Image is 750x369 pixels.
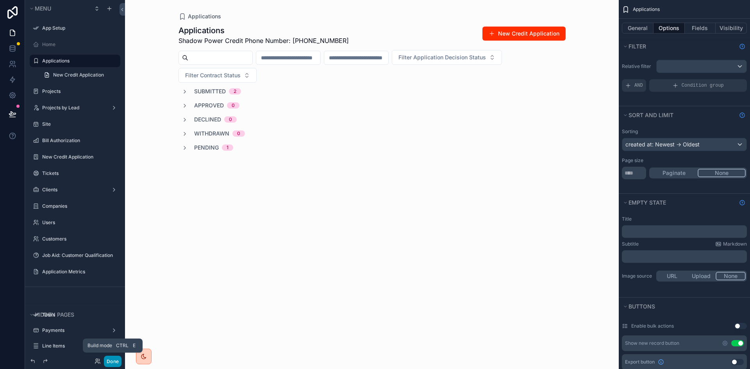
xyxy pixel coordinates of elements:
button: URL [657,272,687,280]
span: Shadow Power Credit Phone Number: [PHONE_NUMBER] [179,36,349,45]
button: Visibility [716,23,747,34]
button: Options [654,23,685,34]
label: Job Aid: Customer Qualification [42,252,116,258]
a: Markdown [715,241,747,247]
label: Payments [42,327,105,333]
span: Sort And Limit [629,112,673,118]
label: Site [42,121,116,127]
label: Tasks [42,312,116,318]
span: Applications [633,6,660,12]
span: Menu [35,5,51,12]
div: 0 [232,102,235,109]
label: Application Metrics [42,269,116,275]
div: Show new record button [625,340,679,346]
span: Pending [194,144,219,152]
span: Declined [194,116,221,123]
button: Buttons [622,301,742,312]
label: Bill Authorization [42,137,116,144]
div: 0 [229,116,232,123]
label: Tickets [42,170,116,176]
label: New Credit Application [42,154,116,160]
span: Applications [188,12,221,20]
button: Done [104,356,121,367]
div: created at: Newest -> Oldest [622,138,746,151]
button: New Credit Application [482,27,566,41]
button: Sort And Limit [622,110,736,121]
span: New Credit Application [53,72,104,78]
label: Companies [42,203,116,209]
button: Fields [685,23,716,34]
span: Buttons [629,303,655,310]
h1: Applications [179,25,349,36]
span: Markdown [723,241,747,247]
div: 2 [234,88,236,94]
label: Applications [42,58,116,64]
label: App Setup [42,25,116,31]
svg: Show help information [739,200,745,206]
button: created at: Newest -> Oldest [622,138,747,151]
label: Line Items [42,343,116,349]
button: Filter [622,41,736,52]
button: Select Button [392,50,502,65]
label: Page size [622,157,643,164]
a: New Credit Application [39,69,120,81]
button: Hidden pages [28,309,117,320]
label: Home [42,41,116,48]
button: Upload [687,272,716,280]
span: Filter Contract Status [185,71,241,79]
span: Approved [194,102,224,109]
label: Sorting [622,128,638,135]
button: General [622,23,654,34]
span: Empty state [629,199,666,206]
span: Withdrawn [194,130,229,137]
span: Filter [629,43,646,50]
label: Enable bulk actions [631,323,674,329]
div: scrollable content [622,225,747,238]
label: Customers [42,236,116,242]
label: Image source [622,273,653,279]
button: Empty state [622,197,736,208]
svg: Show help information [739,43,745,50]
div: 1 [227,144,229,151]
span: Build mode [87,342,112,349]
a: Applications [179,12,221,20]
label: Title [622,216,632,222]
label: Projects by Lead [42,105,105,111]
div: 0 [237,130,240,137]
span: Submitted [194,87,226,95]
span: AND [634,82,643,89]
label: Projects [42,88,116,94]
label: Subtitle [622,241,639,247]
svg: Show help information [739,112,745,118]
span: Ctrl [115,342,129,349]
span: Filter Application Decision Status [398,53,486,61]
div: scrollable content [622,250,747,263]
button: Select Button [179,68,257,83]
button: Paginate [650,169,698,177]
button: None [716,272,746,280]
button: None [698,169,746,177]
button: Menu [28,3,89,14]
label: Relative filter [622,63,653,70]
label: Clients [42,187,105,193]
label: Users [42,219,116,226]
